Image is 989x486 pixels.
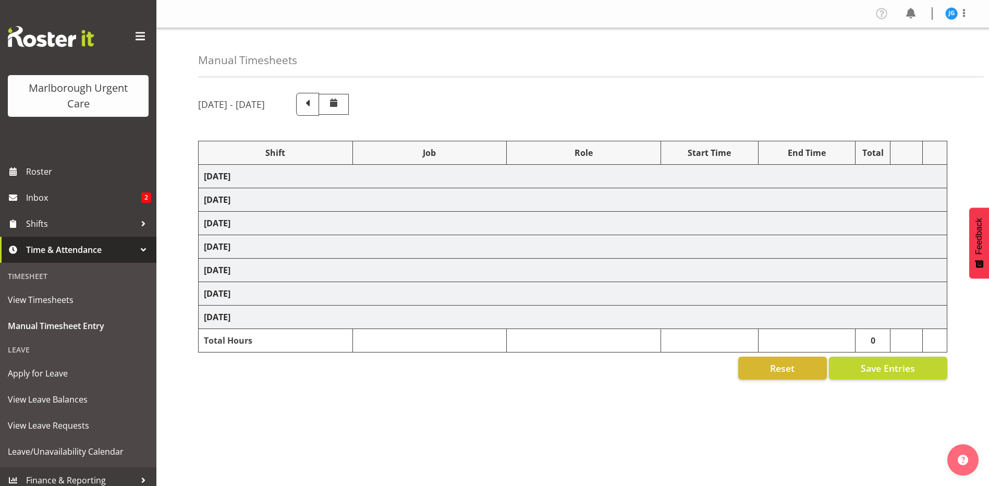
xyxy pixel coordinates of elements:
[199,259,947,282] td: [DATE]
[3,287,154,313] a: View Timesheets
[3,386,154,412] a: View Leave Balances
[974,218,984,254] span: Feedback
[764,147,850,159] div: End Time
[199,282,947,306] td: [DATE]
[738,357,827,380] button: Reset
[8,444,149,459] span: Leave/Unavailability Calendar
[3,265,154,287] div: Timesheet
[829,357,947,380] button: Save Entries
[861,147,885,159] div: Total
[26,216,136,232] span: Shifts
[512,147,655,159] div: Role
[3,412,154,439] a: View Leave Requests
[8,318,149,334] span: Manual Timesheet Entry
[199,212,947,235] td: [DATE]
[945,7,958,20] img: josephine-godinez11850.jpg
[8,366,149,381] span: Apply for Leave
[770,361,795,375] span: Reset
[199,188,947,212] td: [DATE]
[861,361,915,375] span: Save Entries
[666,147,753,159] div: Start Time
[856,329,890,353] td: 0
[3,339,154,360] div: Leave
[969,208,989,278] button: Feedback - Show survey
[358,147,502,159] div: Job
[198,99,265,110] h5: [DATE] - [DATE]
[26,190,141,205] span: Inbox
[3,439,154,465] a: Leave/Unavailability Calendar
[8,26,94,47] img: Rosterit website logo
[199,165,947,188] td: [DATE]
[141,192,151,203] span: 2
[3,313,154,339] a: Manual Timesheet Entry
[8,392,149,407] span: View Leave Balances
[199,235,947,259] td: [DATE]
[8,418,149,433] span: View Leave Requests
[18,80,138,112] div: Marlborough Urgent Care
[26,242,136,258] span: Time & Attendance
[199,329,353,353] td: Total Hours
[8,292,149,308] span: View Timesheets
[3,360,154,386] a: Apply for Leave
[198,54,297,66] h4: Manual Timesheets
[26,164,151,179] span: Roster
[958,455,968,465] img: help-xxl-2.png
[199,306,947,329] td: [DATE]
[204,147,347,159] div: Shift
